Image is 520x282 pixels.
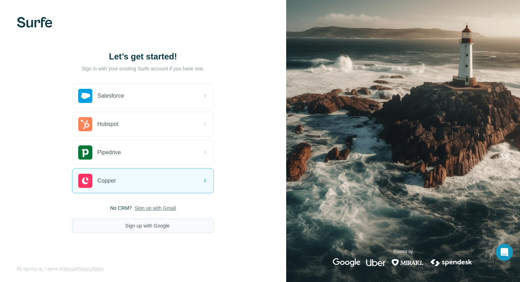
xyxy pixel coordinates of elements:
[393,248,413,255] p: Trusted by
[17,17,52,28] img: Surfe's logo
[333,258,360,267] img: google's logo
[17,266,104,272] span: By signing up, I agree to &
[78,174,92,188] img: copper's logo
[77,266,104,271] a: Privacy Policy
[97,177,116,185] span: Copper
[78,89,92,103] img: salesforce's logo
[78,145,92,160] img: pipedrive's logo
[97,120,119,128] span: Hubspot
[97,148,121,157] span: Pipedrive
[110,205,132,212] span: No CRM?
[366,258,386,267] img: uber's logo
[82,65,204,72] p: Sign in with your existing Surfe account if you have one.
[391,258,424,267] img: mirakl's logo
[135,205,176,212] button: Sign up with Gmail
[72,51,214,62] h1: Let’s get started!
[429,258,473,267] img: spendesk's logo
[72,219,214,233] button: Sign up with Google
[78,117,92,131] img: hubspot's logo
[496,244,513,261] div: Open Intercom Messenger
[63,266,74,271] a: Terms
[97,92,124,100] span: Salesforce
